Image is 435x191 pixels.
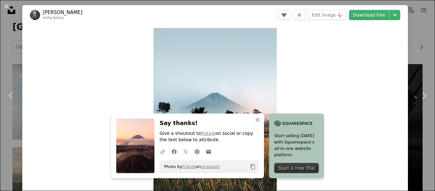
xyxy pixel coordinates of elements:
[201,164,220,169] a: Unsplash
[43,16,63,20] a: mifanbima
[413,65,435,126] a: Next
[30,10,40,20] img: Go to Ifan Bima's profile
[191,145,203,158] a: Share on Pinterest
[43,9,82,16] a: [PERSON_NAME]
[389,10,400,20] button: Choose download size
[274,163,319,173] div: Start A Free Trial
[168,145,180,158] a: Share on Facebook
[201,131,216,136] a: Pukpik
[160,130,259,143] p: Give a shoutout to on social or copy the text below to attribute.
[274,133,319,158] span: Start selling [DATE] with Squarespace’s all-in-one website platform.
[269,114,324,178] a: Start selling [DATE] with Squarespace’s all-in-one website platform.Start A Free Trial
[247,161,258,172] button: Copy to clipboard
[293,10,306,20] button: Add to Collection
[203,145,214,158] a: Share over email
[160,119,259,128] h3: Say thanks!
[278,10,290,20] button: Like
[274,119,312,128] img: file-1705255347840-230a6ab5bca9image
[180,145,191,158] a: Share on Twitter
[161,162,220,172] span: Photo by on
[349,10,389,20] a: Download free
[308,10,346,20] button: Edit image
[182,164,196,169] a: Pukpik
